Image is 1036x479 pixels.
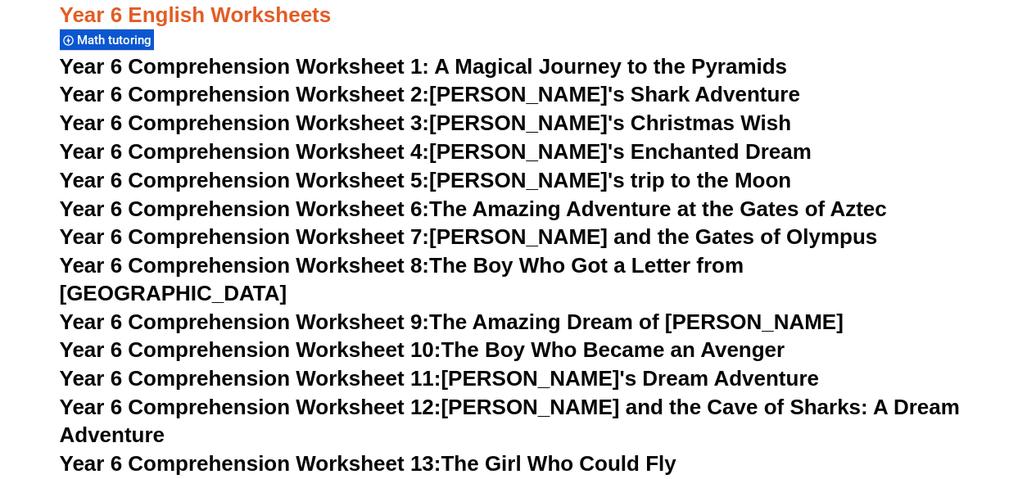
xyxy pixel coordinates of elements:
span: Year 6 Comprehension Worksheet 2: [60,82,430,106]
span: Year 6 Comprehension Worksheet 10: [60,337,441,362]
span: Year 6 Comprehension Worksheet 12: [60,395,441,419]
span: Year 6 Comprehension Worksheet 6: [60,197,430,221]
a: Year 6 Comprehension Worksheet 5:[PERSON_NAME]'s trip to the Moon [60,168,792,192]
a: Year 6 Comprehension Worksheet 4:[PERSON_NAME]'s Enchanted Dream [60,139,812,164]
a: Year 6 Comprehension Worksheet 1: A Magical Journey to the Pyramids [60,54,788,79]
span: Year 6 Comprehension Worksheet 9: [60,310,430,334]
a: Year 6 Comprehension Worksheet 2:[PERSON_NAME]'s Shark Adventure [60,82,800,106]
iframe: Chat Widget [763,294,1036,479]
span: Year 6 Comprehension Worksheet 4: [60,139,430,164]
a: Year 6 Comprehension Worksheet 9:The Amazing Dream of [PERSON_NAME] [60,310,844,334]
span: Year 6 Comprehension Worksheet 13: [60,451,441,476]
a: Year 6 Comprehension Worksheet 12:[PERSON_NAME] and the Cave of Sharks: A Dream Adventure [60,395,960,447]
span: Year 6 Comprehension Worksheet 8: [60,253,430,278]
span: Year 6 Comprehension Worksheet 5: [60,168,430,192]
a: Year 6 Comprehension Worksheet 13:The Girl Who Could Fly [60,451,676,476]
a: Year 6 Comprehension Worksheet 6:The Amazing Adventure at the Gates of Aztec [60,197,887,221]
span: Year 6 Comprehension Worksheet 7: [60,224,430,249]
a: Year 6 Comprehension Worksheet 7:[PERSON_NAME] and the Gates of Olympus [60,224,878,249]
a: Year 6 Comprehension Worksheet 3:[PERSON_NAME]'s Christmas Wish [60,111,792,135]
a: Year 6 Comprehension Worksheet 11:[PERSON_NAME]'s Dream Adventure [60,366,819,391]
a: Year 6 Comprehension Worksheet 10:The Boy Who Became an Avenger [60,337,785,362]
span: Year 6 Comprehension Worksheet 3: [60,111,430,135]
span: Math tutoring [77,33,156,47]
span: Year 6 Comprehension Worksheet 11: [60,366,441,391]
div: Math tutoring [60,29,154,51]
a: Year 6 Comprehension Worksheet 8:The Boy Who Got a Letter from [GEOGRAPHIC_DATA] [60,253,744,305]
